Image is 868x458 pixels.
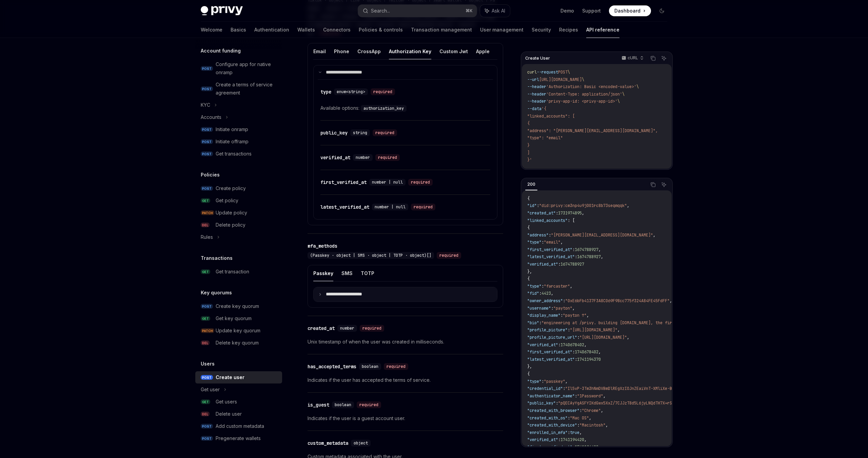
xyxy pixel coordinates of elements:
span: , [670,298,672,304]
a: User management [480,22,524,38]
span: "verified_at" [527,437,558,442]
span: --request [537,69,558,75]
span: '{ [541,106,546,111]
a: PATCHUpdate policy [195,207,282,219]
div: Get user [201,386,220,394]
span: "linked_accounts" [527,218,568,223]
a: PATCHUpdate key quorum [195,325,282,337]
div: Configure app for native onramp [216,60,278,77]
span: "first_verified_at" [527,444,572,450]
button: Ask AI [659,54,668,63]
span: POST [201,186,213,191]
a: Policies & controls [359,22,403,38]
span: : [558,437,560,442]
span: : [541,379,544,384]
span: "authenticator_name" [527,393,575,399]
span: true [570,430,579,435]
div: Initiate offramp [216,138,249,146]
span: PATCH [201,210,214,215]
div: is_guest [308,401,329,408]
span: : [556,210,558,216]
span: DEL [201,340,210,346]
span: --url [527,77,539,82]
a: Demo [560,7,574,14]
a: Recipes [559,22,578,38]
span: : [572,349,575,355]
span: "latest_verified_at" [527,254,575,259]
a: Transaction management [411,22,472,38]
span: , [598,444,601,450]
span: { [527,276,530,282]
div: Accounts [201,113,221,121]
div: required [375,154,400,161]
span: \ [622,91,625,97]
span: Dashboard [614,7,640,14]
div: Pregenerate wallets [216,434,261,442]
button: TOTP [361,265,374,281]
span: GET [201,399,210,404]
span: "type" [527,284,541,289]
span: POST [201,375,213,380]
span: "public_key" [527,400,556,406]
span: , [572,306,575,311]
a: POSTAdd custom metadata [195,420,282,432]
span: POST [201,436,213,441]
span: 1674788927 [577,254,601,259]
span: "passkey" [544,379,565,384]
span: { [527,225,530,230]
span: --header [527,99,546,104]
span: { [527,371,530,377]
span: 4423 [541,291,551,296]
span: , [565,379,568,384]
h5: Key quorums [201,289,232,297]
div: required [360,325,384,332]
div: Get users [216,398,237,406]
span: "verified_at" [527,262,558,267]
div: Delete policy [216,221,245,229]
span: "bio" [527,320,539,326]
span: "Chrome" [582,408,601,413]
span: { [527,121,530,126]
span: "enrolled_in_mfa" [527,430,568,435]
h5: Account funding [201,47,241,55]
div: Search... [371,7,390,15]
span: POST [201,304,213,309]
span: , [587,313,589,318]
h5: Policies [201,171,220,179]
div: required [437,252,461,259]
span: object [354,440,368,446]
span: : [577,422,579,428]
span: : [560,313,563,318]
span: POST [201,139,213,144]
button: Ask AI [480,5,510,17]
span: , [627,203,629,208]
div: custom_metadata [308,440,348,446]
span: GET [201,269,210,274]
span: : [568,430,570,435]
div: mfa_methods [308,243,337,249]
span: 1731974895 [558,210,582,216]
span: : [541,240,544,245]
span: "Macintosh" [579,422,606,428]
span: : [558,342,560,348]
span: "payton ↑" [563,313,587,318]
span: "type" [527,379,541,384]
div: Get transaction [216,268,249,276]
span: }' [527,157,532,163]
div: Get policy [216,196,238,205]
span: , [601,408,603,413]
div: Delete key quorum [216,339,259,347]
a: GETGet users [195,396,282,408]
span: }, [527,269,532,274]
div: Create key quorum [216,302,259,310]
span: : [556,400,558,406]
div: latest_verified_at [320,204,369,210]
span: GET [201,316,210,321]
span: "first_verified_at" [527,247,572,252]
span: GET [201,198,210,203]
span: number | null [372,180,403,185]
span: : [ [568,218,575,223]
span: : [572,444,575,450]
span: DEL [201,223,210,228]
a: Connectors [323,22,351,38]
